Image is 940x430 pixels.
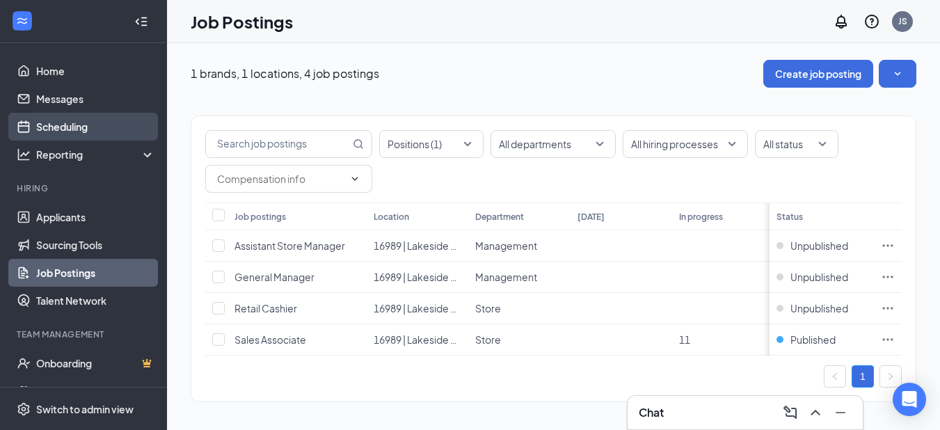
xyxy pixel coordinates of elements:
[475,211,524,223] div: Department
[804,401,827,424] button: ChevronUp
[234,211,286,223] div: Job postings
[374,302,570,314] span: 16989 | Lakeside Hardware & Bldg Materials
[893,383,926,416] div: Open Intercom Messenger
[367,324,468,356] td: 16989 | Lakeside Hardware & Bldg Materials
[782,404,799,421] svg: ComposeMessage
[234,302,297,314] span: Retail Cashier
[790,333,836,347] span: Published
[824,365,846,388] button: left
[191,66,379,81] p: 1 brands, 1 locations, 4 job postings
[468,293,570,324] td: Store
[374,239,570,252] span: 16989 | Lakeside Hardware & Bldg Materials
[134,15,148,29] svg: Collapse
[881,239,895,253] svg: Ellipses
[879,365,902,388] li: Next Page
[36,113,155,141] a: Scheduling
[468,324,570,356] td: Store
[17,328,152,340] div: Team Management
[36,377,155,405] a: TeamCrown
[852,366,873,387] a: 1
[475,271,537,283] span: Management
[191,10,293,33] h1: Job Postings
[36,402,134,416] div: Switch to admin view
[807,404,824,421] svg: ChevronUp
[17,182,152,194] div: Hiring
[15,14,29,28] svg: WorkstreamLogo
[367,262,468,293] td: 16989 | Lakeside Hardware & Bldg Materials
[770,202,874,230] th: Status
[831,372,839,381] span: left
[475,302,501,314] span: Store
[349,173,360,184] svg: ChevronDown
[353,138,364,150] svg: MagnifyingGlass
[468,230,570,262] td: Management
[367,230,468,262] td: 16989 | Lakeside Hardware & Bldg Materials
[881,270,895,284] svg: Ellipses
[763,60,873,88] button: Create job posting
[879,60,916,88] button: SmallChevronDown
[36,148,156,161] div: Reporting
[367,293,468,324] td: 16989 | Lakeside Hardware & Bldg Materials
[36,57,155,85] a: Home
[832,404,849,421] svg: Minimize
[879,365,902,388] button: right
[468,262,570,293] td: Management
[790,301,848,315] span: Unpublished
[779,401,802,424] button: ComposeMessage
[639,405,664,420] h3: Chat
[17,402,31,416] svg: Settings
[36,349,155,377] a: OnboardingCrown
[36,231,155,259] a: Sourcing Tools
[234,239,345,252] span: Assistant Store Manager
[217,171,344,186] input: Compensation info
[672,202,774,230] th: In progress
[886,372,895,381] span: right
[374,211,409,223] div: Location
[17,148,31,161] svg: Analysis
[475,239,537,252] span: Management
[881,301,895,315] svg: Ellipses
[833,13,850,30] svg: Notifications
[234,333,306,346] span: Sales Associate
[374,333,570,346] span: 16989 | Lakeside Hardware & Bldg Materials
[829,401,852,424] button: Minimize
[36,203,155,231] a: Applicants
[824,365,846,388] li: Previous Page
[898,15,907,27] div: JS
[891,67,905,81] svg: SmallChevronDown
[36,287,155,314] a: Talent Network
[790,270,848,284] span: Unpublished
[790,239,848,253] span: Unpublished
[881,333,895,347] svg: Ellipses
[863,13,880,30] svg: QuestionInfo
[475,333,501,346] span: Store
[571,202,672,230] th: [DATE]
[36,85,155,113] a: Messages
[36,259,155,287] a: Job Postings
[852,365,874,388] li: 1
[679,333,690,346] span: 11
[374,271,570,283] span: 16989 | Lakeside Hardware & Bldg Materials
[206,131,350,157] input: Search job postings
[234,271,314,283] span: General Manager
